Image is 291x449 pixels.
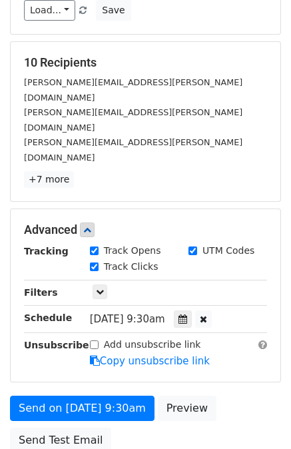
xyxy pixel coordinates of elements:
small: [PERSON_NAME][EMAIL_ADDRESS][PERSON_NAME][DOMAIN_NAME] [24,137,242,163]
a: Copy unsubscribe link [90,355,210,367]
iframe: Chat Widget [224,385,291,449]
small: [PERSON_NAME][EMAIL_ADDRESS][PERSON_NAME][DOMAIN_NAME] [24,107,242,133]
a: Send on [DATE] 9:30am [10,396,154,421]
label: Add unsubscribe link [104,338,201,352]
strong: Unsubscribe [24,340,89,350]
strong: Tracking [24,246,69,256]
strong: Schedule [24,312,72,323]
label: UTM Codes [202,244,254,258]
label: Track Opens [104,244,161,258]
a: +7 more [24,171,74,188]
small: [PERSON_NAME][EMAIL_ADDRESS][PERSON_NAME][DOMAIN_NAME] [24,77,242,103]
span: [DATE] 9:30am [90,313,165,325]
h5: 10 Recipients [24,55,267,70]
strong: Filters [24,287,58,298]
a: Preview [158,396,216,421]
label: Track Clicks [104,260,158,274]
h5: Advanced [24,223,267,237]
